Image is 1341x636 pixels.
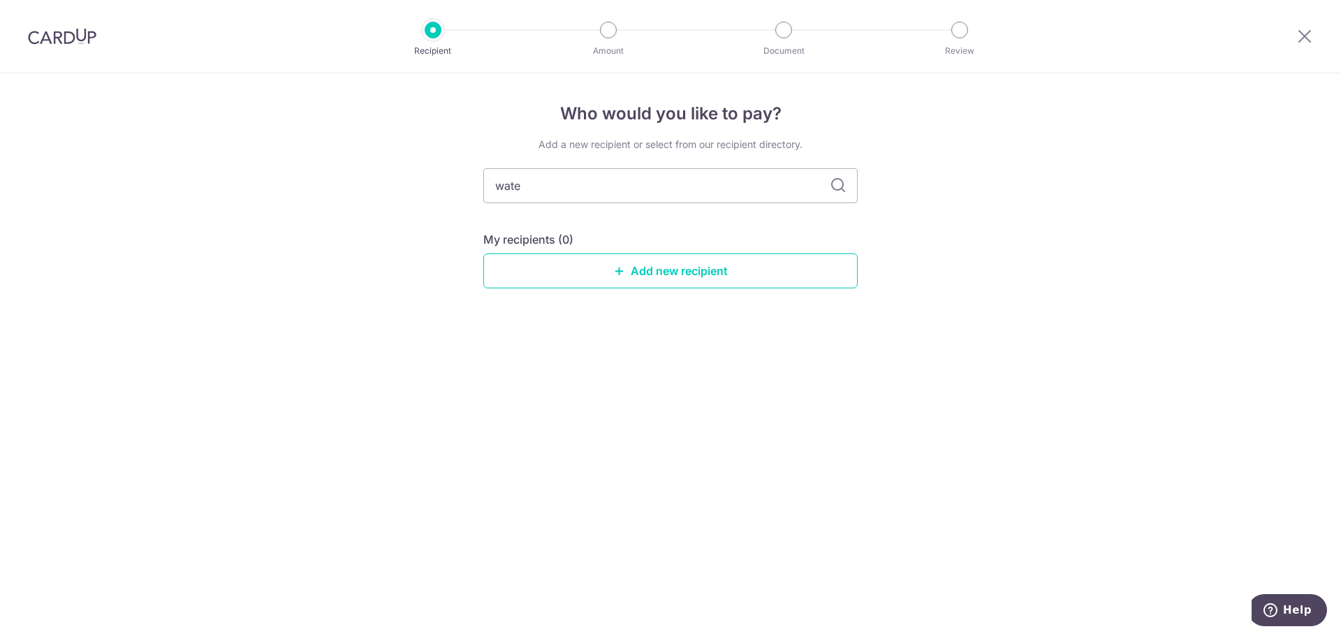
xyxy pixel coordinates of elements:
p: Review [908,44,1011,58]
p: Recipient [381,44,485,58]
p: Document [732,44,835,58]
a: Add new recipient [483,253,858,288]
img: CardUp [28,28,96,45]
h5: My recipients (0) [483,231,573,248]
iframe: Opens a widget where you can find more information [1252,594,1327,629]
div: Add a new recipient or select from our recipient directory. [483,138,858,151]
input: Search for any recipient here [483,168,858,203]
h4: Who would you like to pay? [483,101,858,126]
p: Amount [557,44,660,58]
